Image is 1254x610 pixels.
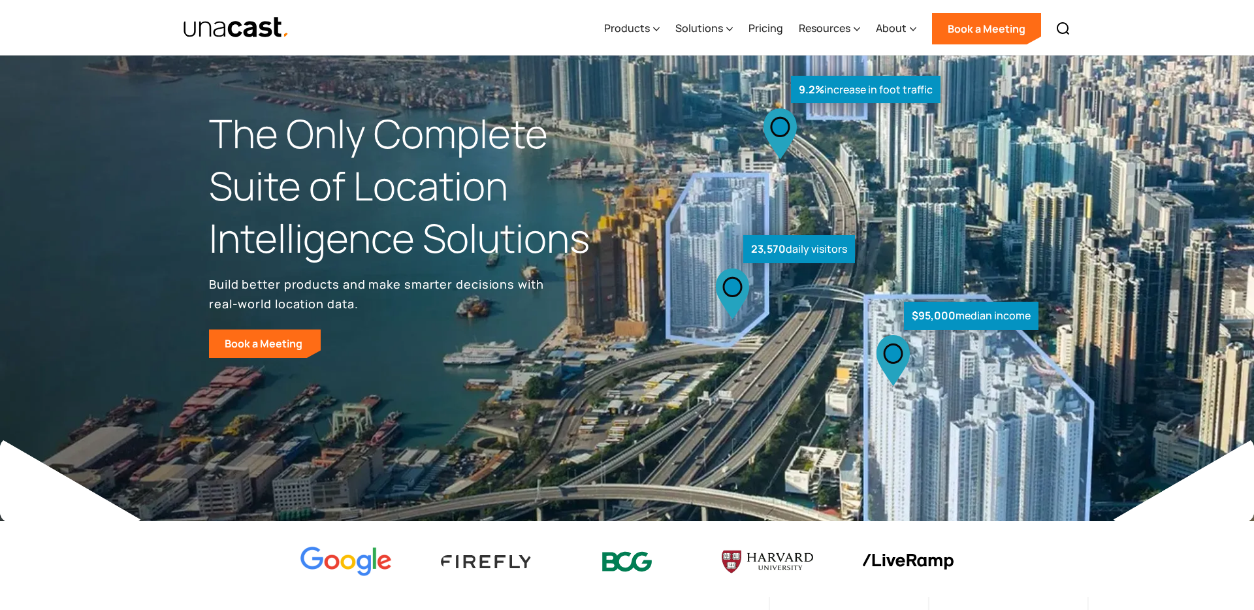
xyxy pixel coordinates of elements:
[1055,21,1071,37] img: Search icon
[748,2,783,56] a: Pricing
[904,302,1038,330] div: median income
[300,547,392,577] img: Google logo Color
[799,2,860,56] div: Resources
[743,235,855,263] div: daily visitors
[183,16,289,39] a: home
[441,555,532,568] img: Firefly Advertising logo
[675,2,733,56] div: Solutions
[604,20,650,36] div: Products
[799,20,850,36] div: Resources
[912,308,956,323] strong: $95,000
[791,76,940,104] div: increase in foot traffic
[183,16,289,39] img: Unacast text logo
[799,82,824,97] strong: 9.2%
[876,20,907,36] div: About
[209,329,321,358] a: Book a Meeting
[581,543,673,581] img: BCG logo
[876,2,916,56] div: About
[751,242,786,256] strong: 23,570
[932,13,1041,44] a: Book a Meeting
[209,274,549,313] p: Build better products and make smarter decisions with real-world location data.
[604,2,660,56] div: Products
[675,20,723,36] div: Solutions
[862,554,954,570] img: liveramp logo
[722,546,813,577] img: Harvard U logo
[209,108,627,264] h1: The Only Complete Suite of Location Intelligence Solutions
